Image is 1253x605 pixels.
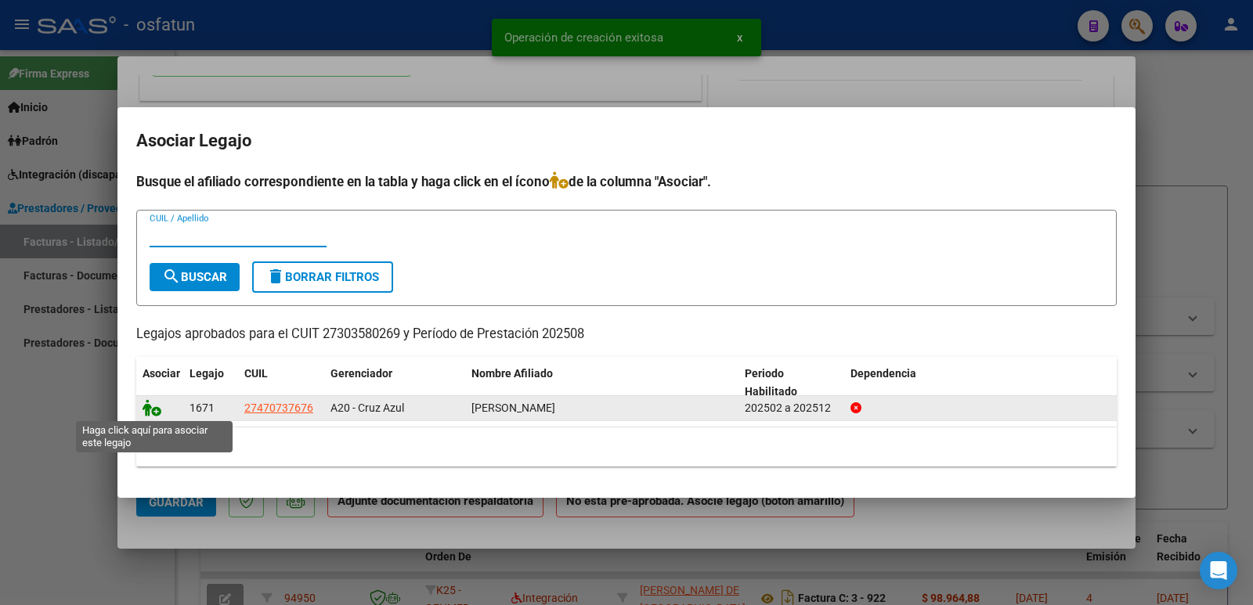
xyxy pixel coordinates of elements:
[162,267,181,286] mat-icon: search
[324,357,465,409] datatable-header-cell: Gerenciador
[266,267,285,286] mat-icon: delete
[745,399,838,417] div: 202502 a 202512
[844,357,1118,409] datatable-header-cell: Dependencia
[244,402,313,414] span: 27470737676
[252,261,393,293] button: Borrar Filtros
[465,357,738,409] datatable-header-cell: Nombre Afiliado
[162,270,227,284] span: Buscar
[190,367,224,380] span: Legajo
[738,357,844,409] datatable-header-cell: Periodo Habilitado
[150,263,240,291] button: Buscar
[330,367,392,380] span: Gerenciador
[136,126,1117,156] h2: Asociar Legajo
[238,357,324,409] datatable-header-cell: CUIL
[136,357,183,409] datatable-header-cell: Asociar
[330,402,404,414] span: A20 - Cruz Azul
[190,402,215,414] span: 1671
[471,367,553,380] span: Nombre Afiliado
[1200,552,1237,589] div: Open Intercom Messenger
[183,357,238,409] datatable-header-cell: Legajo
[266,270,379,284] span: Borrar Filtros
[745,367,797,398] span: Periodo Habilitado
[850,367,916,380] span: Dependencia
[136,427,1117,466] div: 1 registros
[136,325,1117,344] p: Legajos aprobados para el CUIT 27303580269 y Período de Prestación 202508
[471,402,555,414] span: LONGHI ABRIL VALENTINA
[143,367,180,380] span: Asociar
[244,367,268,380] span: CUIL
[136,171,1117,192] h4: Busque el afiliado correspondiente en la tabla y haga click en el ícono de la columna "Asociar".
